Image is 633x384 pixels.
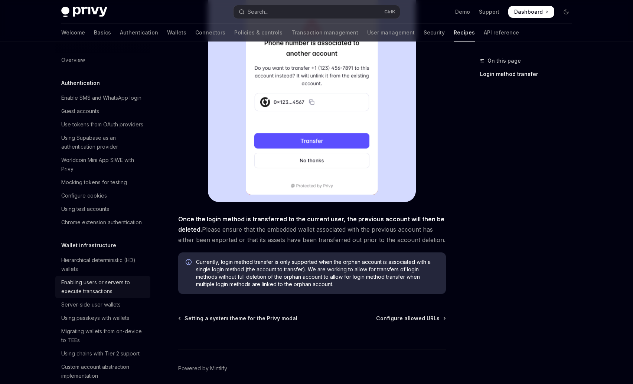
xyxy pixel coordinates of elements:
[234,5,400,19] button: Open search
[514,8,543,16] span: Dashboard
[55,298,150,311] a: Server-side user wallets
[61,120,143,129] div: Use tokens from OAuth providers
[367,24,415,42] a: User management
[508,6,554,18] a: Dashboard
[480,68,578,80] a: Login method transfer
[291,24,358,42] a: Transaction management
[61,363,146,380] div: Custom account abstraction implementation
[484,24,519,42] a: API reference
[55,53,150,67] a: Overview
[178,215,444,233] strong: Once the login method is transferred to the current user, the previous account will then be deleted.
[61,327,146,345] div: Migrating wallets from on-device to TEEs
[454,24,475,42] a: Recipes
[234,24,283,42] a: Policies & controls
[55,118,150,131] a: Use tokens from OAuth providers
[55,202,150,216] a: Using test accounts
[55,311,150,325] a: Using passkeys with wallets
[178,365,227,372] a: Powered by Mintlify
[55,189,150,202] a: Configure cookies
[487,56,521,65] span: On this page
[55,105,150,118] a: Guest accounts
[61,256,146,274] div: Hierarchical deterministic (HD) wallets
[455,8,470,16] a: Demo
[61,191,107,200] div: Configure cookies
[384,9,395,15] span: Ctrl K
[61,56,85,64] div: Overview
[55,360,150,383] a: Custom account abstraction implementation
[55,325,150,347] a: Migrating wallets from on-device to TEEs
[376,315,445,322] a: Configure allowed URLs
[61,79,100,87] h5: Authentication
[560,6,572,18] button: Toggle dark mode
[479,8,499,16] a: Support
[61,300,121,309] div: Server-side user wallets
[55,176,150,189] a: Mocking tokens for testing
[424,24,445,42] a: Security
[61,241,116,250] h5: Wallet infrastructure
[55,276,150,298] a: Enabling users or servers to execute transactions
[61,278,146,296] div: Enabling users or servers to execute transactions
[61,24,85,42] a: Welcome
[179,315,297,322] a: Setting a system theme for the Privy modal
[186,259,193,267] svg: Info
[167,24,186,42] a: Wallets
[61,107,99,116] div: Guest accounts
[55,347,150,360] a: Using chains with Tier 2 support
[55,254,150,276] a: Hierarchical deterministic (HD) wallets
[61,133,146,151] div: Using Supabase as an authentication provider
[185,315,297,322] span: Setting a system theme for the Privy modal
[61,93,141,102] div: Enable SMS and WhatsApp login
[61,218,142,227] div: Chrome extension authentication
[61,205,109,213] div: Using test accounts
[61,156,146,173] div: Worldcoin Mini App SIWE with Privy
[55,91,150,105] a: Enable SMS and WhatsApp login
[120,24,158,42] a: Authentication
[376,315,440,322] span: Configure allowed URLs
[61,314,129,322] div: Using passkeys with wallets
[94,24,111,42] a: Basics
[248,7,268,16] div: Search...
[61,349,140,358] div: Using chains with Tier 2 support
[55,153,150,176] a: Worldcoin Mini App SIWE with Privy
[61,7,107,17] img: dark logo
[55,131,150,153] a: Using Supabase as an authentication provider
[196,258,438,288] span: Currently, login method transfer is only supported when the orphan account is associated with a s...
[61,178,127,187] div: Mocking tokens for testing
[178,214,446,245] span: Please ensure that the embedded wallet associated with the previous account has either been expor...
[195,24,225,42] a: Connectors
[55,216,150,229] a: Chrome extension authentication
